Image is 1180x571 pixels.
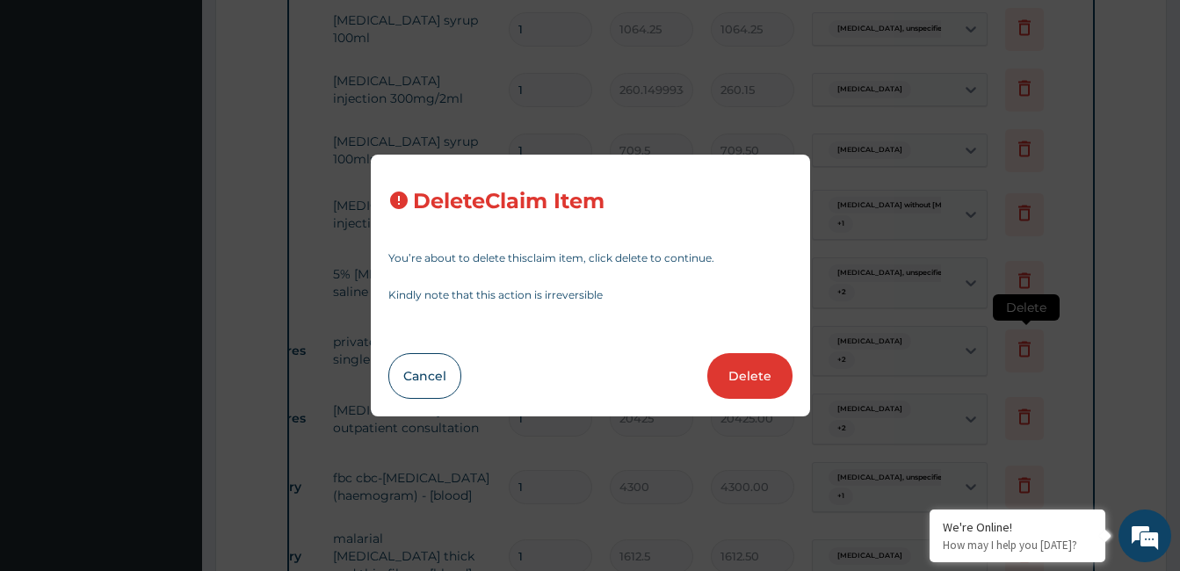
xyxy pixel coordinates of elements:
p: You’re about to delete this claim item , click delete to continue. [388,253,793,264]
p: Kindly note that this action is irreversible [388,290,793,300]
button: Delete [707,353,793,399]
img: d_794563401_company_1708531726252_794563401 [33,88,71,132]
textarea: Type your message and hit 'Enter' [9,383,335,445]
span: We're online! [102,173,243,351]
div: We're Online! [943,519,1092,535]
h3: Delete Claim Item [413,190,604,213]
button: Cancel [388,353,461,399]
div: Chat with us now [91,98,295,121]
div: Minimize live chat window [288,9,330,51]
p: How may I help you today? [943,538,1092,553]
